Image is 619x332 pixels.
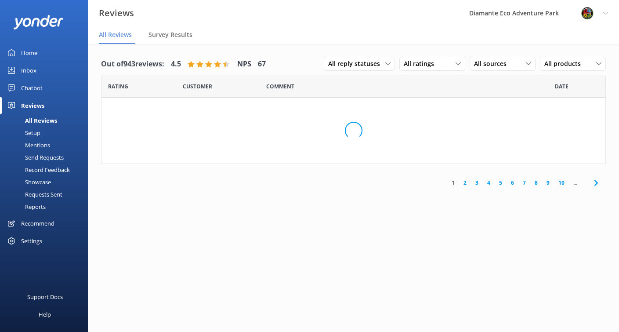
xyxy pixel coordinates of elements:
a: 9 [542,179,554,187]
a: 8 [530,179,542,187]
span: ... [569,179,582,187]
a: 1 [447,179,459,187]
span: All sources [474,59,512,69]
span: Question [266,82,294,91]
a: 5 [495,179,507,187]
a: 7 [518,179,530,187]
img: 831-1756915225.png [581,7,594,20]
h3: Reviews [99,6,134,20]
a: Send Requests [5,151,88,164]
div: Showcase [5,176,51,188]
span: All Reviews [99,30,132,39]
a: Setup [5,127,88,139]
h4: 67 [258,58,266,70]
a: All Reviews [5,114,88,127]
span: Date [555,82,568,91]
a: Requests Sent [5,188,88,201]
a: 10 [554,179,569,187]
h4: Out of 943 reviews: [101,58,164,70]
a: Mentions [5,139,88,151]
div: Requests Sent [5,188,62,201]
div: Home [21,44,37,62]
div: All Reviews [5,114,57,127]
a: Showcase [5,176,88,188]
span: Survey Results [148,30,192,39]
div: Help [39,306,51,323]
a: 3 [471,179,483,187]
h4: 4.5 [171,58,181,70]
div: Mentions [5,139,50,151]
a: 6 [507,179,518,187]
div: Setup [5,127,40,139]
div: Inbox [21,62,36,79]
h4: NPS [237,58,251,70]
div: Settings [21,232,42,250]
a: 2 [459,179,471,187]
div: Reports [5,201,46,213]
div: Recommend [21,215,54,232]
div: Send Requests [5,151,64,164]
a: 4 [483,179,495,187]
span: All ratings [404,59,439,69]
span: All reply statuses [328,59,385,69]
span: All products [544,59,586,69]
a: Reports [5,201,88,213]
div: Record Feedback [5,164,70,176]
div: Reviews [21,97,44,114]
div: Chatbot [21,79,43,97]
img: yonder-white-logo.png [13,15,64,29]
a: Record Feedback [5,164,88,176]
span: Date [108,82,128,91]
div: Support Docs [27,288,63,306]
span: Date [183,82,212,91]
